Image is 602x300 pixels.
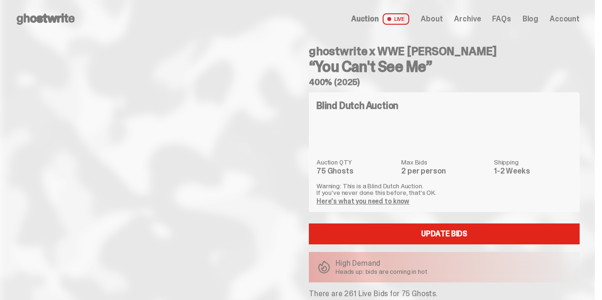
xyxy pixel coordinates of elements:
[401,159,488,165] dt: Max Bids
[351,15,379,23] span: Auction
[316,183,572,196] p: Warning: This is a Blind Dutch Auction. If you’ve never done this before, that’s OK.
[421,15,443,23] a: About
[316,159,395,165] dt: Auction QTY
[316,101,398,110] h4: Blind Dutch Auction
[316,197,409,205] a: Here's what you need to know
[494,167,572,175] dd: 1-2 Weeks
[309,290,580,298] p: There are 261 Live Bids for 75 Ghosts.
[309,59,580,74] h3: “You Can't See Me”
[336,260,427,267] p: High Demand
[316,167,395,175] dd: 75 Ghosts
[336,268,427,275] p: Heads up: bids are coming in hot
[309,46,580,57] h4: ghostwrite x WWE [PERSON_NAME]
[523,15,538,23] a: Blog
[454,15,481,23] a: Archive
[494,159,572,165] dt: Shipping
[401,167,488,175] dd: 2 per person
[492,15,511,23] a: FAQs
[309,223,580,244] a: Update Bids
[351,13,409,25] a: Auction LIVE
[550,15,580,23] a: Account
[309,78,580,87] h5: 400% (2025)
[383,13,410,25] span: LIVE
